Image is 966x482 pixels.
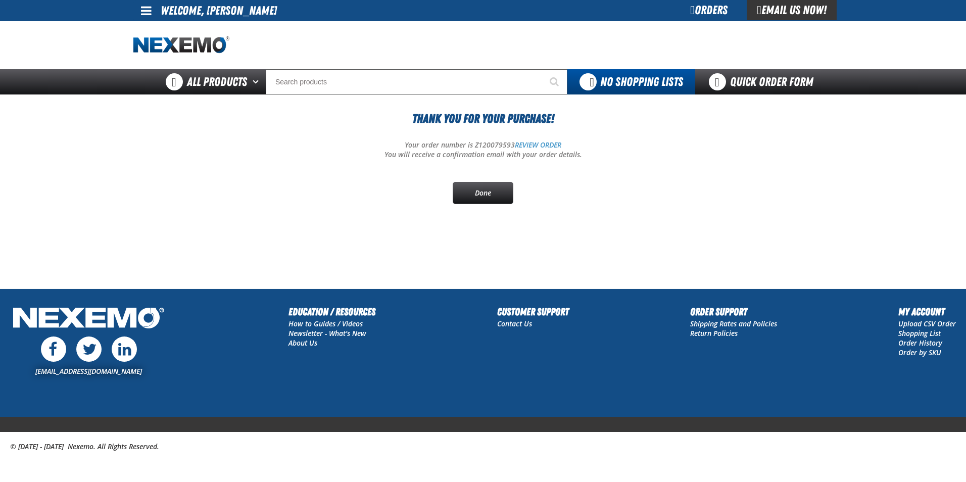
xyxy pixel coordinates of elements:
h2: My Account [898,304,956,319]
span: No Shopping Lists [600,75,683,89]
a: Upload CSV Order [898,319,956,328]
h2: Customer Support [497,304,569,319]
a: Shipping Rates and Policies [690,319,777,328]
p: You will receive a confirmation email with your order details. [133,150,833,160]
a: Contact Us [497,319,532,328]
span: All Products [187,73,247,91]
a: Order by SKU [898,348,941,357]
h2: Education / Resources [288,304,375,319]
a: Order History [898,338,942,348]
h1: Thank You For Your Purchase! [133,110,833,128]
a: Quick Order Form [695,69,832,94]
a: [EMAIL_ADDRESS][DOMAIN_NAME] [35,366,142,376]
button: Open All Products pages [249,69,266,94]
a: Shopping List [898,328,941,338]
a: About Us [288,338,317,348]
img: Nexemo logo [133,36,229,54]
input: Search [266,69,567,94]
a: REVIEW ORDER [515,140,561,150]
a: Done [453,182,513,204]
a: How to Guides / Videos [288,319,363,328]
a: Newsletter - What's New [288,328,366,338]
p: Your order number is Z120079593 [133,140,833,150]
button: Start Searching [542,69,567,94]
button: You do not have available Shopping Lists. Open to Create a New List [567,69,695,94]
a: Home [133,36,229,54]
img: Nexemo Logo [10,304,167,334]
h2: Order Support [690,304,777,319]
a: Return Policies [690,328,738,338]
